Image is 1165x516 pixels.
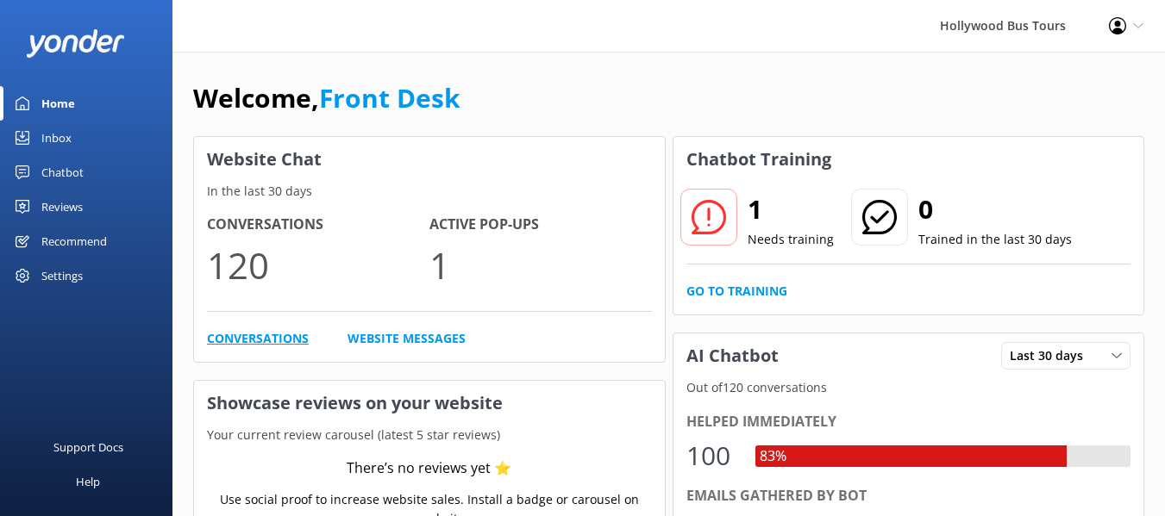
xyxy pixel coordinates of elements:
[918,189,1072,230] h2: 0
[686,282,787,301] a: Go to Training
[194,381,665,426] h3: Showcase reviews on your website
[76,464,100,499] div: Help
[41,190,83,224] div: Reviews
[686,411,1131,433] div: Helped immediately
[207,214,429,236] h4: Conversations
[26,29,125,58] img: yonder-white-logo.png
[194,137,665,182] h3: Website Chat
[918,230,1072,249] p: Trained in the last 30 days
[673,333,792,378] h3: AI Chatbot
[673,137,844,182] h3: Chatbot Training
[1010,346,1093,365] span: Last 30 days
[319,80,460,115] a: Front Desk
[673,378,1144,397] p: Out of 120 conversations
[207,236,429,294] p: 120
[41,155,84,190] div: Chatbot
[41,224,107,258] div: Recommend
[41,258,83,293] div: Settings
[194,182,665,201] p: In the last 30 days
[193,78,460,119] h1: Welcome,
[194,426,665,445] p: Your current review carousel (latest 5 star reviews)
[347,457,511,480] div: There’s no reviews yet ⭐
[429,214,652,236] h4: Active Pop-ups
[748,230,834,249] p: Needs training
[348,329,466,348] a: Website Messages
[41,121,72,155] div: Inbox
[429,236,652,294] p: 1
[53,430,123,464] div: Support Docs
[207,329,309,348] a: Conversations
[686,485,1131,507] div: Emails gathered by bot
[755,445,791,468] div: 83%
[686,435,738,476] div: 100
[748,189,834,230] h2: 1
[41,86,75,121] div: Home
